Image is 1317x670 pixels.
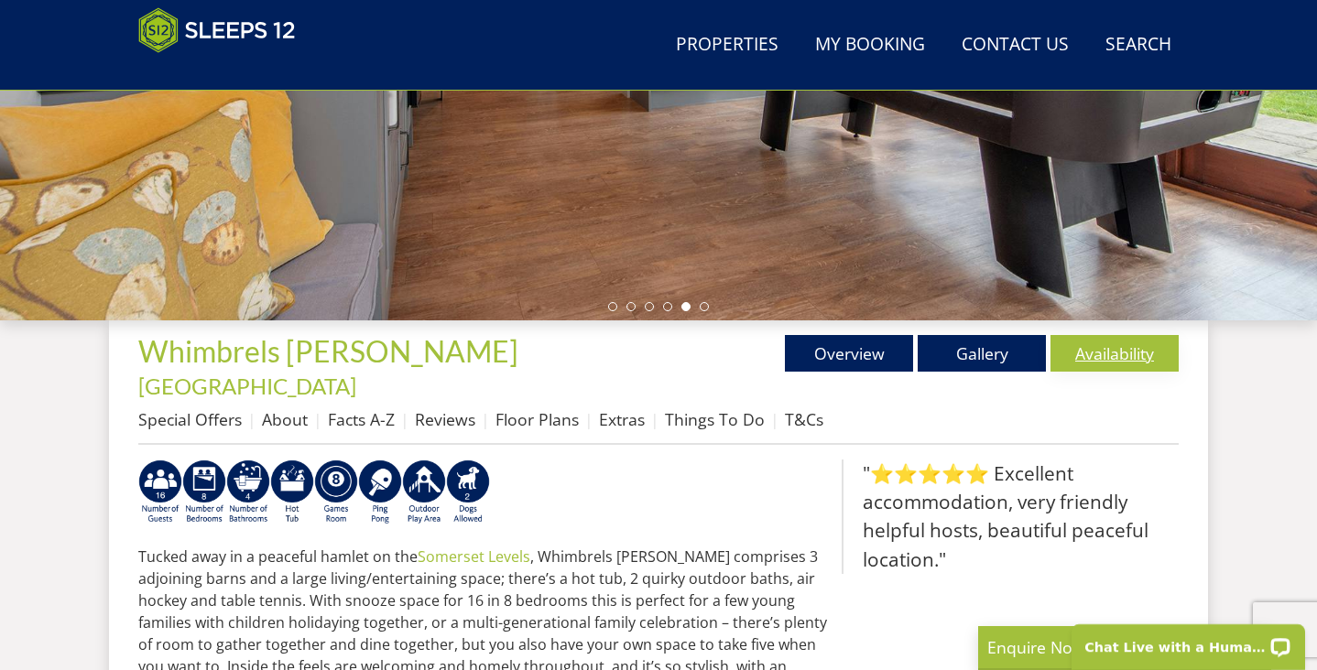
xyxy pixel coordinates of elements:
[785,408,823,430] a: T&Cs
[358,459,402,525] img: AD_4nXf2Q94ffpGXNmMHEqFpcKZOxu3NY14_PvGsQpDjL9A9u883-38K6QlcEQx0K0t9mf7AueqVcxRxDCE4LvZ95ovnSx9X0...
[918,335,1046,372] a: Gallery
[314,459,358,525] img: AD_4nXdrZMsjcYNLGsKuA84hRzvIbesVCpXJ0qqnwZoX5ch9Zjv73tWe4fnFRs2gJ9dSiUubhZXckSJX_mqrZBmYExREIfryF...
[1098,25,1179,66] a: Search
[1060,612,1317,670] iframe: LiveChat chat widget
[262,408,308,430] a: About
[665,408,765,430] a: Things To Do
[599,408,645,430] a: Extras
[842,459,1179,574] blockquote: "⭐⭐⭐⭐⭐ Excellent accommodation, very friendly helpful hosts, beautiful peaceful location."
[495,408,579,430] a: Floor Plans
[226,459,270,525] img: AD_4nXcy0HGcWq0J58LOYxlnSwjVFwquWFvCZzbxSKcxp4HYiQm3ScM_WSVrrYu9bYRIOW8FKoV29fZURc5epz-Si4X9-ID0x...
[138,333,524,369] a: Whimbrels [PERSON_NAME]
[138,373,356,399] a: [GEOGRAPHIC_DATA]
[415,408,475,430] a: Reviews
[270,459,314,525] img: AD_4nXcpX5uDwed6-YChlrI2BYOgXwgg3aqYHOhRm0XfZB-YtQW2NrmeCr45vGAfVKUq4uWnc59ZmEsEzoF5o39EWARlT1ewO...
[138,459,182,525] img: AD_4nXd7Jw9jimJs05Tr1qQ7rTwUvSx-Bfz59LkXg24-sba_DUSXesjeHq8ylsfaXUTs-MPS1YHn6ZRc6sK5A2zfxy6xsGlts...
[1050,335,1179,372] a: Availability
[808,25,932,66] a: My Booking
[138,408,242,430] a: Special Offers
[954,25,1076,66] a: Contact Us
[138,7,296,53] img: Sleeps 12
[182,459,226,525] img: AD_4nXe1XpTIAEHoz5nwg3FCfZpKQDpRv3p1SxNSYWA7LaRp_HGF3Dt8EJSQLVjcZO3YeF2IOuV2C9mjk8Bx5AyTaMC9IedN7...
[402,459,446,525] img: AD_4nXfjdDqPkGBf7Vpi6H87bmAUe5GYCbodrAbU4sf37YN55BCjSXGx5ZgBV7Vb9EJZsXiNVuyAiuJUB3WVt-w9eJ0vaBcHg...
[669,25,786,66] a: Properties
[418,546,530,567] a: Somerset Levels
[446,459,490,525] img: AD_4nXe7_8LrJK20fD9VNWAdfykBvHkWcczWBt5QOadXbvIwJqtaRaRf-iI0SeDpMmH1MdC9T1Vy22FMXzzjMAvSuTB5cJ7z5...
[129,64,321,80] iframe: Customer reviews powered by Trustpilot
[328,408,395,430] a: Facts A-Z
[987,635,1262,659] p: Enquire Now
[138,333,518,369] span: Whimbrels [PERSON_NAME]
[785,335,913,372] a: Overview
